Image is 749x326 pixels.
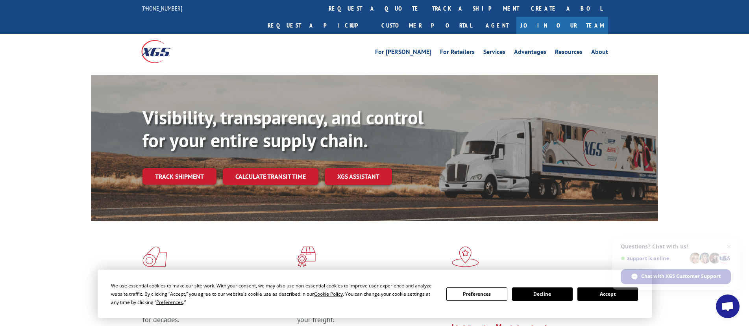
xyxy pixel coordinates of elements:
[262,17,375,34] a: Request a pickup
[483,49,505,57] a: Services
[325,168,392,185] a: XGS ASSISTANT
[142,168,216,185] a: Track shipment
[577,287,638,301] button: Accept
[591,49,608,57] a: About
[516,17,608,34] a: Join Our Team
[452,246,479,267] img: xgs-icon-flagship-distribution-model-red
[621,254,687,260] span: Support is online
[478,17,516,34] a: Agent
[716,295,740,318] div: Open chat
[621,268,731,283] div: Chat with XGS Customer Support
[142,246,167,267] img: xgs-icon-total-supply-chain-intelligence-red
[141,4,182,12] a: [PHONE_NUMBER]
[156,299,183,306] span: Preferences
[375,49,431,57] a: For [PERSON_NAME]
[98,270,652,318] div: Cookie Consent Prompt
[512,287,573,301] button: Decline
[111,282,437,306] div: We use essential cookies to make our site work. With your consent, we may also use non-essential ...
[314,291,343,297] span: Cookie Policy
[724,240,734,250] span: Close chat
[142,296,291,324] span: As an industry carrier of choice, XGS has brought innovation and dedication to flooring logistics...
[223,168,318,185] a: Calculate transit time
[555,49,583,57] a: Resources
[446,287,507,301] button: Preferences
[375,17,478,34] a: Customer Portal
[641,271,721,278] span: Chat with XGS Customer Support
[440,49,475,57] a: For Retailers
[621,242,731,248] span: Questions? Chat with us!
[297,246,316,267] img: xgs-icon-focused-on-flooring-red
[142,105,424,152] b: Visibility, transparency, and control for your entire supply chain.
[514,49,546,57] a: Advantages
